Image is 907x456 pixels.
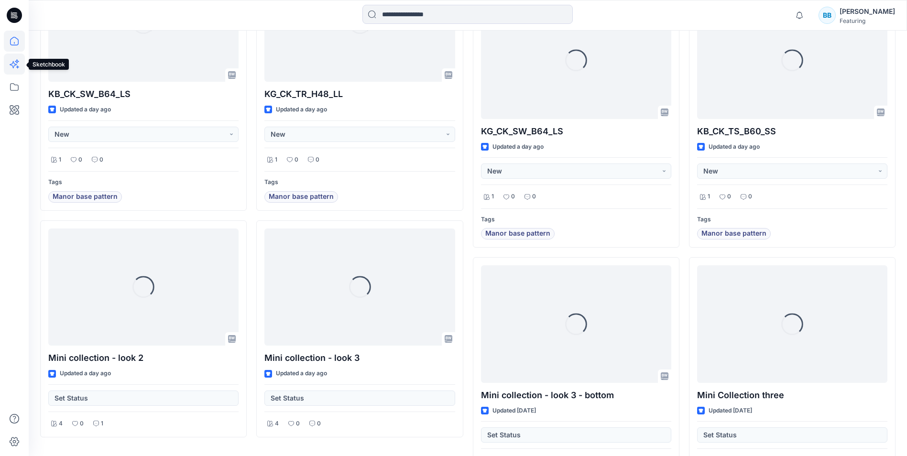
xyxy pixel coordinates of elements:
[481,215,671,225] p: Tags
[840,6,895,17] div: [PERSON_NAME]
[697,389,887,402] p: Mini Collection three
[492,406,536,416] p: Updated [DATE]
[485,228,550,239] span: Manor base pattern
[481,389,671,402] p: Mini collection - look 3 - bottom
[697,215,887,225] p: Tags
[276,369,327,379] p: Updated a day ago
[264,87,455,101] p: KG_CK_TR_H48_LL
[264,177,455,187] p: Tags
[59,419,63,429] p: 4
[316,155,319,165] p: 0
[511,192,515,202] p: 0
[275,155,277,165] p: 1
[78,155,82,165] p: 0
[708,192,710,202] p: 1
[60,105,111,115] p: Updated a day ago
[60,369,111,379] p: Updated a day ago
[481,125,671,138] p: KG_CK_SW_B64_LS
[709,142,760,152] p: Updated a day ago
[53,191,118,203] span: Manor base pattern
[492,192,494,202] p: 1
[295,155,298,165] p: 0
[709,406,752,416] p: Updated [DATE]
[48,87,239,101] p: KB_CK_SW_B64_LS
[275,419,279,429] p: 4
[48,351,239,365] p: Mini collection - look 2
[59,155,61,165] p: 1
[727,192,731,202] p: 0
[276,105,327,115] p: Updated a day ago
[264,351,455,365] p: Mini collection - look 3
[840,17,895,24] div: Featuring
[748,192,752,202] p: 0
[317,419,321,429] p: 0
[819,7,836,24] div: BB
[48,177,239,187] p: Tags
[492,142,544,152] p: Updated a day ago
[99,155,103,165] p: 0
[701,228,766,239] span: Manor base pattern
[269,191,334,203] span: Manor base pattern
[101,419,103,429] p: 1
[697,125,887,138] p: KB_CK_TS_B60_SS
[80,419,84,429] p: 0
[532,192,536,202] p: 0
[296,419,300,429] p: 0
